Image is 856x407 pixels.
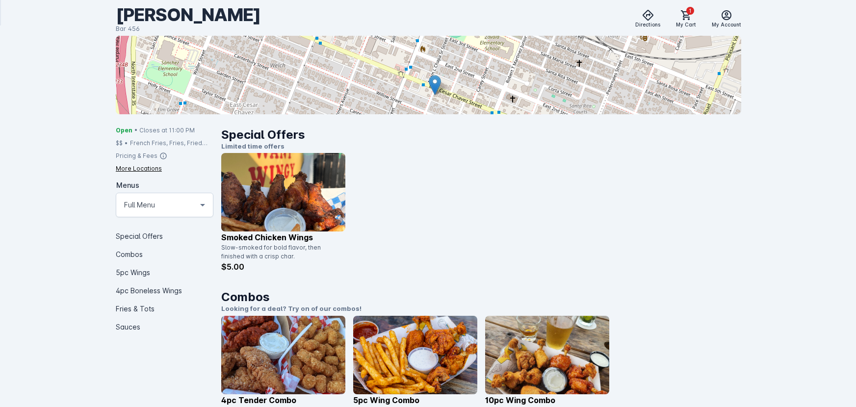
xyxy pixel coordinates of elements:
div: [PERSON_NAME] [116,4,260,26]
p: 10pc Wing Combo [485,394,609,406]
div: Fries & Tots [116,300,213,318]
span: • Closes at 11:00 PM [134,126,195,135]
span: Open [116,126,132,135]
div: Bar 456 [116,24,260,34]
p: Smoked Chicken Wings [221,231,345,243]
h1: Combos [221,288,741,306]
p: 5pc Wing Combo [353,394,477,406]
div: Special Offers [116,227,213,245]
div: Pricing & Fees [116,152,157,160]
div: 4pc Boneless Wings [116,281,213,300]
p: 4pc Tender Combo [221,394,345,406]
p: $5.00 [221,261,345,273]
div: • [125,139,128,148]
button: 1 [676,5,696,25]
img: Marker [429,75,441,95]
span: 1 [686,7,694,15]
span: My Account [712,21,741,28]
div: Slow-smoked for bold flavor, then finished with a crisp char. [221,243,339,261]
div: 5pc Wings [116,263,213,281]
p: Looking for a deal? Try on of our combos! [221,304,741,314]
span: Directions [635,21,660,28]
div: Sauces [116,318,213,336]
img: catalog item [221,316,345,394]
img: catalog item [221,153,345,231]
img: catalog item [353,316,477,394]
h1: Special Offers [221,126,741,144]
div: More Locations [116,164,162,173]
mat-select-trigger: Full Menu [124,199,155,211]
img: catalog item [485,316,609,394]
mat-label: Menus [116,181,139,189]
div: $$ [116,139,123,148]
div: Combos [116,245,213,263]
div: French Fries, Fries, Fried Chicken, Tots, Buffalo Wings, Chicken, Wings, Fried Pickles [130,139,213,148]
p: Limited time offers [221,142,741,152]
